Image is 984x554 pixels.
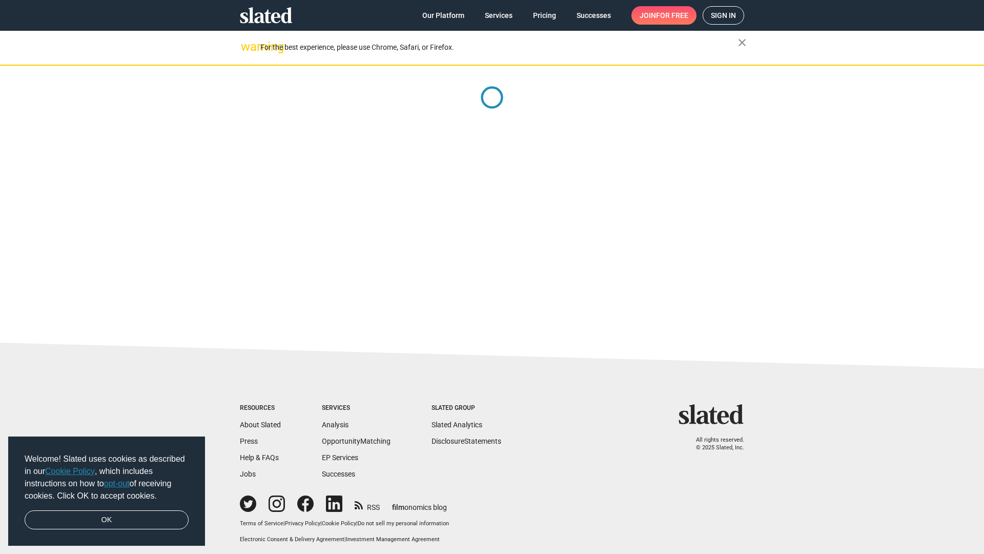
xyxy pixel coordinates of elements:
[322,421,348,429] a: Analysis
[240,421,281,429] a: About Slated
[685,437,744,451] p: All rights reserved. © 2025 Slated, Inc.
[240,536,344,543] a: Electronic Consent & Delivery Agreement
[355,497,380,512] a: RSS
[392,494,447,512] a: filmonomics blog
[568,6,619,25] a: Successes
[703,6,744,25] a: Sign in
[8,437,205,546] div: cookieconsent
[711,7,736,24] span: Sign in
[25,453,189,502] span: Welcome! Slated uses cookies as described in our , which includes instructions on how to of recei...
[344,536,346,543] span: |
[477,6,521,25] a: Services
[525,6,564,25] a: Pricing
[240,404,281,412] div: Resources
[260,41,738,54] div: For the best experience, please use Chrome, Safari, or Firefox.
[432,404,501,412] div: Slated Group
[240,453,279,462] a: Help & FAQs
[631,6,696,25] a: Joinfor free
[414,6,473,25] a: Our Platform
[322,453,358,462] a: EP Services
[656,6,688,25] span: for free
[422,6,464,25] span: Our Platform
[320,520,322,527] span: |
[392,503,404,511] span: film
[241,41,253,53] mat-icon: warning
[736,36,748,49] mat-icon: close
[432,421,482,429] a: Slated Analytics
[640,6,688,25] span: Join
[432,437,501,445] a: DisclosureStatements
[25,510,189,530] a: dismiss cookie message
[240,437,258,445] a: Press
[285,520,320,527] a: Privacy Policy
[577,6,611,25] span: Successes
[240,520,283,527] a: Terms of Service
[104,479,130,488] a: opt-out
[283,520,285,527] span: |
[322,437,391,445] a: OpportunityMatching
[356,520,358,527] span: |
[485,6,512,25] span: Services
[45,467,95,476] a: Cookie Policy
[322,520,356,527] a: Cookie Policy
[322,404,391,412] div: Services
[358,520,449,528] button: Do not sell my personal information
[533,6,556,25] span: Pricing
[240,470,256,478] a: Jobs
[346,536,440,543] a: Investment Management Agreement
[322,470,355,478] a: Successes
